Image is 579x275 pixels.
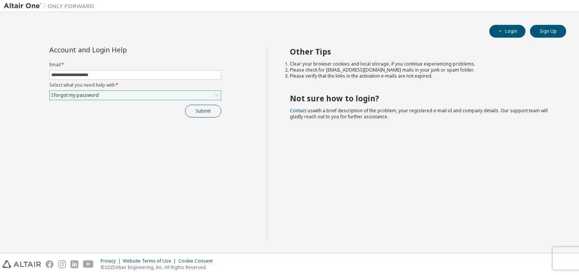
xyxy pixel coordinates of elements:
div: Cookie Consent [178,258,217,264]
a: Contact us [290,107,313,114]
h2: Not sure how to login? [290,93,553,103]
li: Please verify that the links in the activation e-mails are not expired. [290,73,553,79]
label: Select what you need help with [49,82,221,88]
button: Login [489,25,525,38]
img: altair_logo.svg [2,260,41,268]
img: Altair One [4,2,98,10]
button: Sign Up [530,25,566,38]
h2: Other Tips [290,47,553,57]
img: linkedin.svg [70,260,78,268]
div: I forgot my password [50,91,100,99]
li: Please check for [EMAIL_ADDRESS][DOMAIN_NAME] mails in your junk or spam folder. [290,67,553,73]
p: © 2025 Altair Engineering, Inc. All Rights Reserved. [101,264,217,270]
span: with a brief description of the problem, your registered e-mail id and company details. Our suppo... [290,107,548,120]
img: instagram.svg [58,260,66,268]
label: Email [49,62,221,68]
div: Website Terms of Use [123,258,178,264]
div: I forgot my password [50,91,221,100]
button: Submit [185,105,221,118]
img: youtube.svg [83,260,94,268]
li: Clear your browser cookies and local storage, if you continue experiencing problems. [290,61,553,67]
div: Account and Login Help [49,47,187,53]
div: Privacy [101,258,123,264]
img: facebook.svg [46,260,54,268]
